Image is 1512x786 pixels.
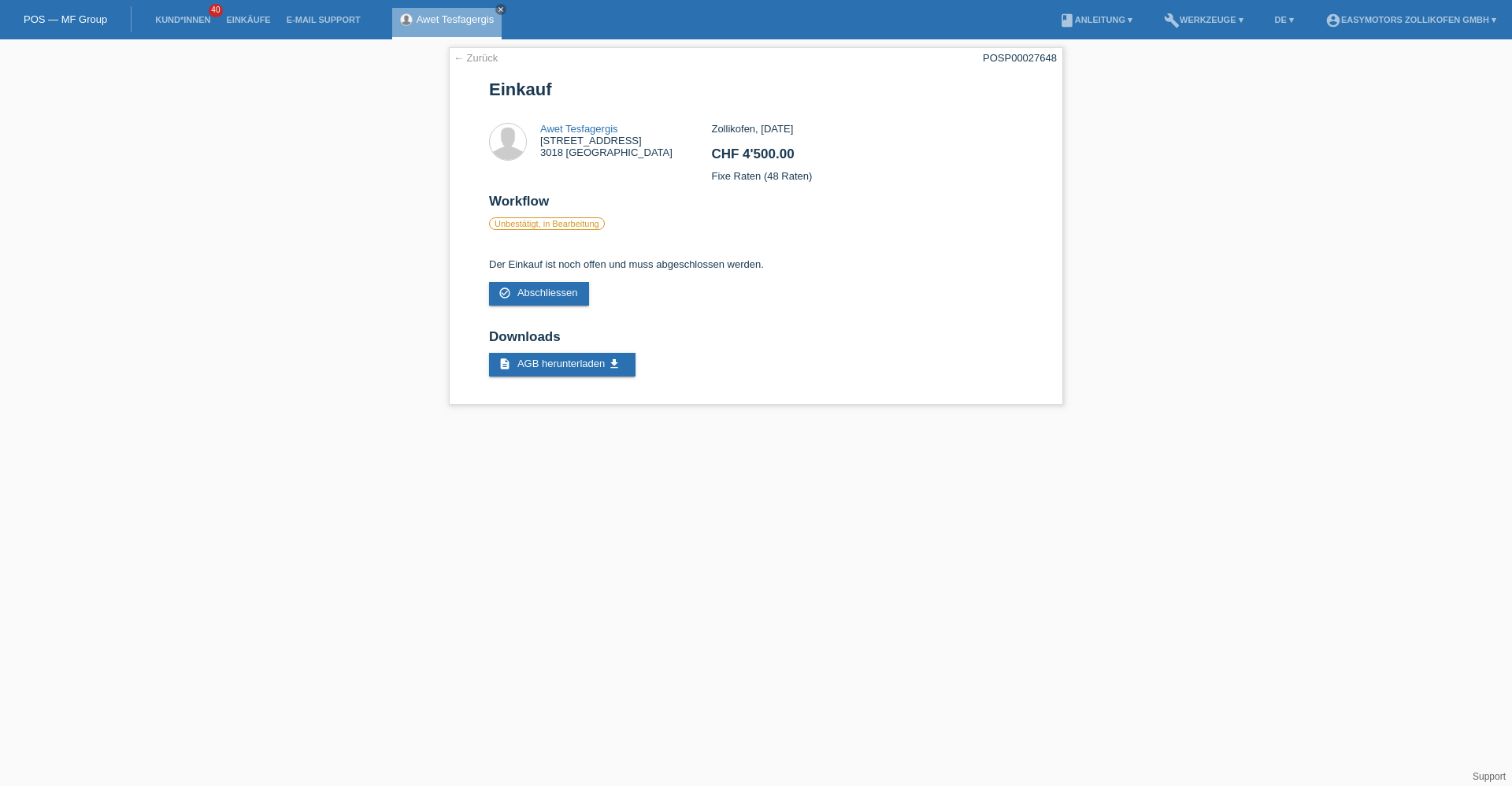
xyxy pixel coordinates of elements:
a: Support [1473,771,1506,782]
a: DE ▾ [1267,15,1302,24]
h2: CHF 4'500.00 [711,146,1022,170]
label: Unbestätigt, in Bearbeitung [489,217,605,230]
div: [STREET_ADDRESS] 3018 [GEOGRAPHIC_DATA] [540,123,673,158]
i: check_circle_outline [498,287,511,299]
span: 40 [209,4,223,17]
a: POS — MF Group [24,13,107,25]
a: Kund*innen [147,15,218,24]
h1: Einkauf [489,80,1023,99]
i: book [1059,13,1075,28]
i: build [1164,13,1180,28]
a: Awet Tesfagergis [417,13,495,25]
a: close [495,4,506,15]
a: Awet Tesfagergis [540,123,618,135]
a: E-Mail Support [279,15,369,24]
h2: Downloads [489,329,1023,353]
i: get_app [608,358,621,370]
i: description [498,358,511,370]
span: AGB herunterladen [517,358,605,369]
a: description AGB herunterladen get_app [489,353,636,376]
p: Der Einkauf ist noch offen und muss abgeschlossen werden. [489,258,1023,270]
h2: Workflow [489,194,1023,217]
a: check_circle_outline Abschliessen [489,282,589,306]
div: POSP00027648 [983,52,1057,64]
a: Einkäufe [218,15,278,24]
a: account_circleEasymotors Zollikofen GmbH ▾ [1317,15,1504,24]
div: Zollikofen, [DATE] Fixe Raten (48 Raten) [711,123,1022,194]
a: bookAnleitung ▾ [1051,15,1140,24]
i: account_circle [1325,13,1341,28]
span: Abschliessen [517,287,578,298]
a: buildWerkzeuge ▾ [1156,15,1251,24]
a: ← Zurück [454,52,498,64]
i: close [497,6,505,13]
